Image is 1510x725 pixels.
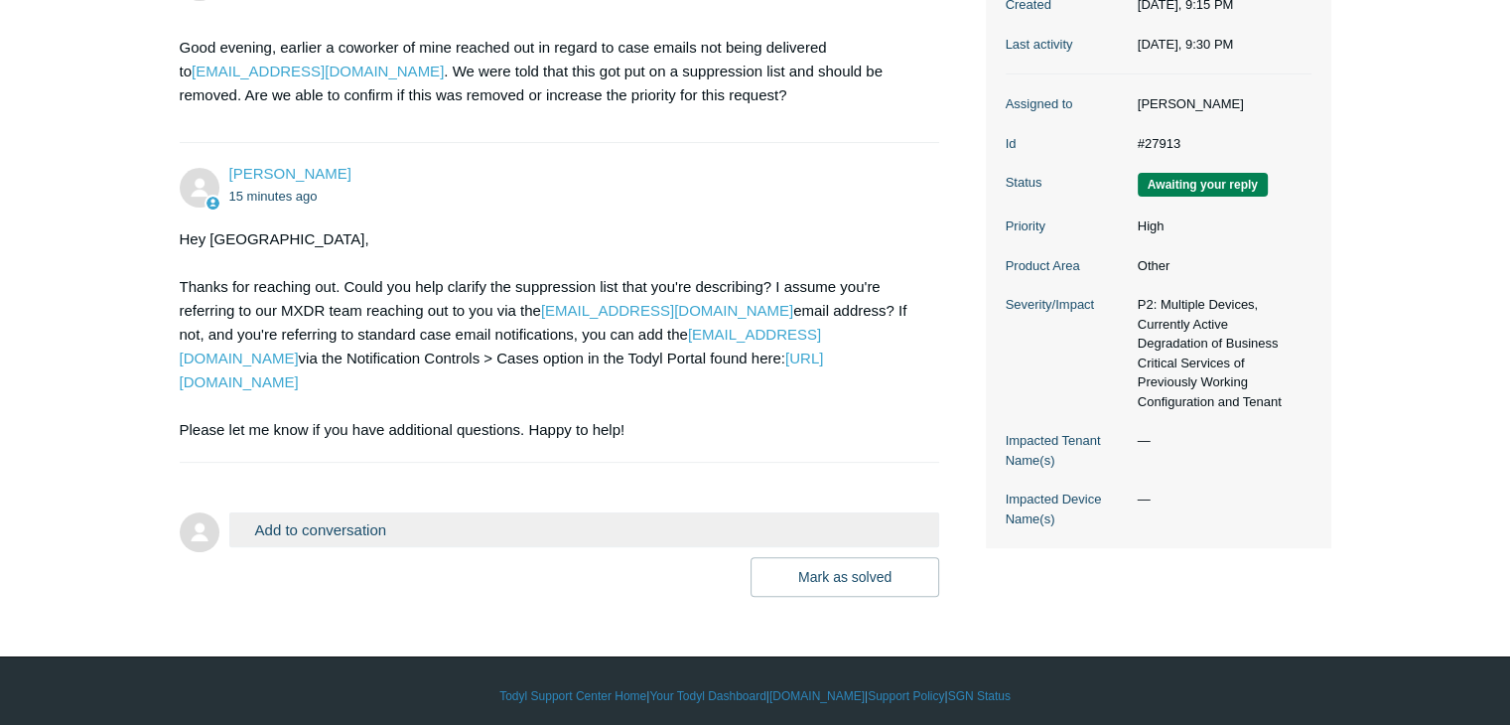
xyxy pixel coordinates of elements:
dt: Severity/Impact [1006,295,1128,315]
a: Your Todyl Dashboard [649,687,765,705]
dd: #27913 [1128,134,1311,154]
a: [EMAIL_ADDRESS][DOMAIN_NAME] [192,63,444,79]
button: Add to conversation [229,512,940,547]
dt: Last activity [1006,35,1128,55]
dd: Other [1128,256,1311,276]
dd: — [1128,431,1311,451]
a: Support Policy [868,687,944,705]
dd: — [1128,490,1311,509]
dd: [PERSON_NAME] [1128,94,1311,114]
div: | | | | [180,687,1331,705]
time: 09/03/2025, 21:26 [229,189,318,204]
p: Good evening, earlier a coworker of mine reached out in regard to case emails not being delivered... [180,36,920,107]
dt: Product Area [1006,256,1128,276]
button: Mark as solved [751,557,939,597]
dd: High [1128,217,1311,236]
a: [URL][DOMAIN_NAME] [180,350,824,390]
dt: Assigned to [1006,94,1128,114]
span: We are waiting for you to respond [1138,173,1268,197]
time: 09/03/2025, 21:30 [1138,37,1234,52]
dd: P2: Multiple Devices, Currently Active Degradation of Business Critical Services of Previously Wo... [1128,295,1311,411]
a: [EMAIL_ADDRESS][DOMAIN_NAME] [180,326,822,366]
a: Todyl Support Center Home [499,687,646,705]
a: [PERSON_NAME] [229,165,351,182]
dt: Status [1006,173,1128,193]
a: SGN Status [948,687,1011,705]
dt: Id [1006,134,1128,154]
dt: Impacted Device Name(s) [1006,490,1128,528]
div: Hey [GEOGRAPHIC_DATA], Thanks for reaching out. Could you help clarify the suppression list that ... [180,227,920,442]
a: [EMAIL_ADDRESS][DOMAIN_NAME] [541,302,793,319]
span: Cody Woods [229,165,351,182]
a: [DOMAIN_NAME] [769,687,865,705]
dt: Priority [1006,217,1128,236]
dt: Impacted Tenant Name(s) [1006,431,1128,470]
